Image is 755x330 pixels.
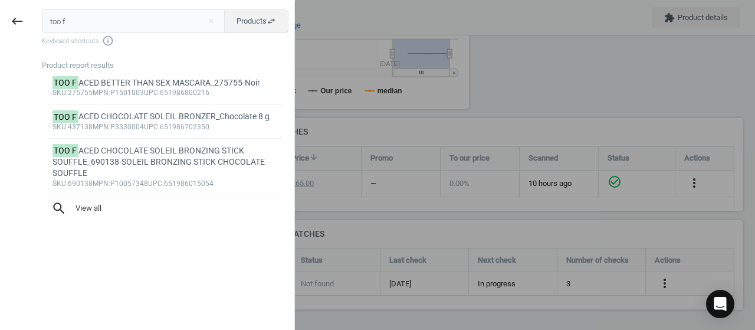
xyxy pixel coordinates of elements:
div: ACED CHOCOLATE SOLEIL BRONZING STICK SOUFFLE_690138-SOLEIL BRONZING STICK CHOCOLATE SOUFFLE [52,145,278,179]
i: info_outline [102,35,114,47]
div: ACED BETTER THAN SEX MASCARA_275755-Noir [52,77,278,89]
button: Productsswap_horiz [224,9,288,33]
div: :275755 :P1501003 :651986800216 [52,89,278,98]
mark: TOO F [52,76,79,89]
span: upc [144,89,158,97]
div: :690138 :P10057348 :651986015054 [52,179,278,189]
span: sku [52,123,66,131]
span: Products [237,16,276,27]
button: Close [202,16,220,27]
span: mpn [93,123,109,131]
button: searchView all [42,195,288,221]
span: Keyboard shortcuts [42,35,288,47]
i: search [51,201,67,216]
i: keyboard_backspace [10,14,24,28]
div: Product report results [42,60,294,71]
button: keyboard_backspace [4,8,31,35]
span: upc [144,123,158,131]
mark: TOO F [52,110,79,123]
span: sku [52,179,66,188]
div: ACED CHOCOLATE SOLEIL BRONZER_Chocolate 8 g [52,111,278,122]
span: upc [148,179,162,188]
div: :437138 :P3330004 :651986702350 [52,123,278,132]
span: View all [51,201,279,216]
i: swap_horiz [267,17,276,26]
mark: TOO F [52,144,79,157]
span: mpn [93,89,109,97]
div: Open Intercom Messenger [706,290,734,318]
input: Enter the SKU or product name [42,9,225,33]
span: sku [52,89,66,97]
span: mpn [93,179,109,188]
